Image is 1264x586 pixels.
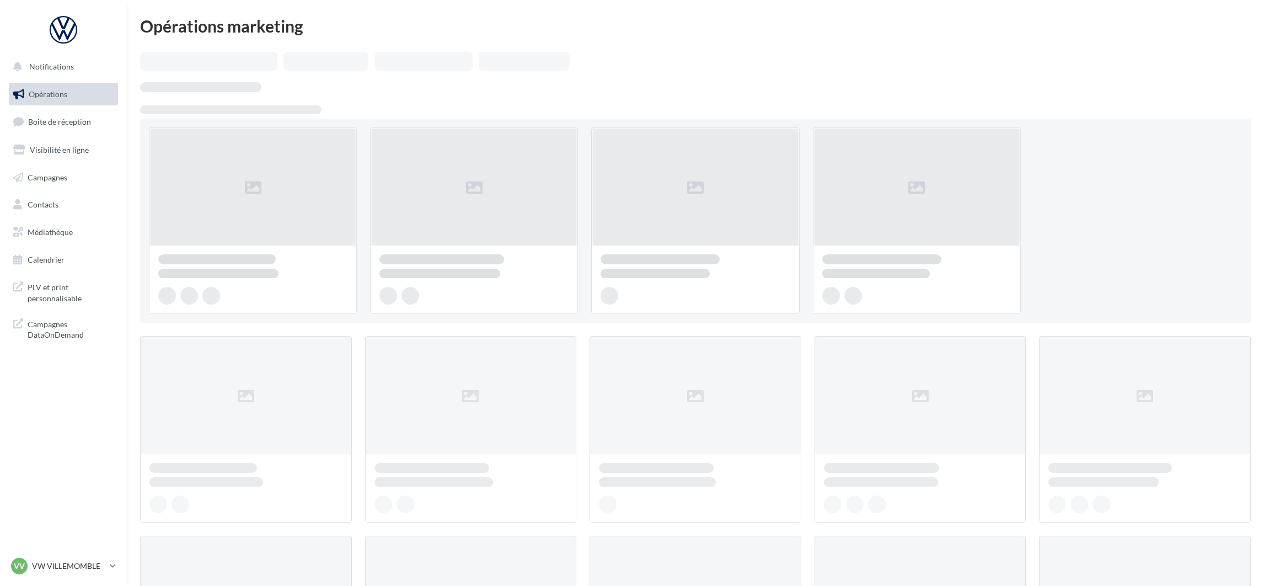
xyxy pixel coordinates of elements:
[7,166,120,189] a: Campagnes
[7,275,120,308] a: PLV et print personnalisable
[7,221,120,244] a: Médiathèque
[28,317,114,340] span: Campagnes DataOnDemand
[7,312,120,345] a: Campagnes DataOnDemand
[9,556,118,577] a: VV VW VILLEMOMBLE
[7,83,120,106] a: Opérations
[30,145,89,155] span: Visibilité en ligne
[7,138,120,162] a: Visibilité en ligne
[14,561,25,572] span: VV
[29,89,67,99] span: Opérations
[32,561,105,572] p: VW VILLEMOMBLE
[28,200,58,209] span: Contacts
[28,227,73,237] span: Médiathèque
[140,18,1251,34] div: Opérations marketing
[7,248,120,271] a: Calendrier
[7,193,120,216] a: Contacts
[28,117,91,126] span: Boîte de réception
[28,172,67,182] span: Campagnes
[29,62,74,71] span: Notifications
[28,255,65,264] span: Calendrier
[7,110,120,134] a: Boîte de réception
[28,280,114,303] span: PLV et print personnalisable
[7,55,116,78] button: Notifications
